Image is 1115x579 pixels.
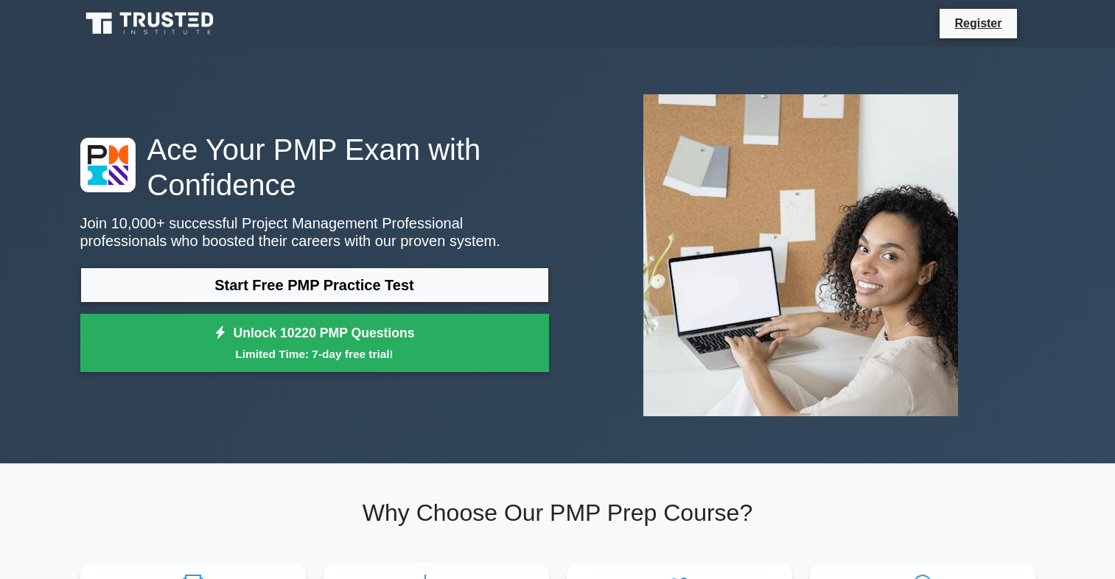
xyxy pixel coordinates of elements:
[99,345,531,362] small: Limited Time: 7-day free trial!
[946,14,1010,32] a: Register
[80,499,1035,527] h2: Why Choose Our PMP Prep Course?
[80,214,549,250] p: Join 10,000+ successful Project Management Professional professionals who boosted their careers w...
[80,314,549,373] a: Unlock 10220 PMP QuestionsLimited Time: 7-day free trial!
[80,267,549,303] a: Start Free PMP Practice Test
[80,132,549,203] h1: Ace Your PMP Exam with Confidence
